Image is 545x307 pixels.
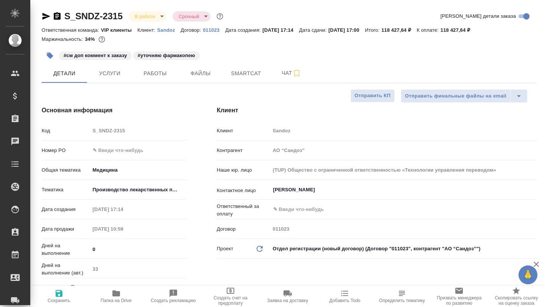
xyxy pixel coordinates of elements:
input: ✎ Введи что-нибудь [90,244,187,255]
button: Создать счет на предоплату [202,286,259,307]
p: Договор: [181,27,203,33]
button: Если добавить услуги и заполнить их объемом, то дата рассчитается автоматически [68,283,78,293]
p: Контрагент [217,147,270,154]
button: Добавить тэг [42,47,58,64]
p: 34% [85,36,97,42]
button: Open [533,189,534,191]
input: Пустое поле [90,125,187,136]
button: Создать рекламацию [145,286,202,307]
input: Пустое поле [270,145,537,156]
span: [PERSON_NAME] детали заказа [441,12,516,20]
input: Пустое поле [90,204,156,215]
input: Пустое поле [90,264,187,274]
p: Дата продажи [42,225,90,233]
svg: Подписаться [292,69,301,78]
a: Sandoz [157,26,181,33]
p: Проект [217,245,234,253]
div: Производство лекарственных препаратов [90,183,187,196]
p: VIP клиенты [101,27,137,33]
span: уточняю фармакопею [132,52,201,58]
p: К оплате: [417,27,441,33]
p: Дата создания [42,206,90,213]
div: Медицина [90,164,187,177]
h4: Основная информация [42,106,187,115]
span: Призвать менеджера по развитию [435,295,483,306]
div: В работе [129,11,167,22]
span: Файлы [182,69,219,78]
span: Добавить Todo [329,298,360,303]
button: 65505.67 RUB; [97,34,107,44]
h4: Клиент [217,106,537,115]
button: Папка на Drive [87,286,145,307]
p: Клиент: [137,27,157,33]
input: ✎ Введи что-нибудь [90,145,187,156]
p: Дата создания: [225,27,262,33]
button: Срочный [176,13,201,20]
button: Отправить КП [350,89,395,102]
span: Работы [137,69,173,78]
p: Тематика [42,186,90,194]
p: Общая тематика [42,166,90,174]
span: Создать счет на предоплату [206,295,254,306]
button: Скопировать ссылку на оценку заказа [488,286,545,307]
p: Контактное лицо [217,187,270,194]
p: [DATE] 17:14 [263,27,299,33]
p: Клиент [217,127,270,135]
p: Наше юр. лицо [217,166,270,174]
span: см доп коммент к заказу [58,52,132,58]
span: Заявка на доставку [267,298,308,303]
p: 118 427,64 ₽ [441,27,476,33]
a: S_SNDZ-2315 [64,11,123,21]
input: Пустое поле [90,223,156,234]
span: Отправить КП [355,91,391,100]
button: Определить тематику [374,286,431,307]
p: [DATE] 17:00 [329,27,365,33]
span: Услуги [92,69,128,78]
p: Дата сдачи [42,284,68,292]
input: Пустое поле [270,223,537,234]
button: Заявка на доставку [259,286,316,307]
p: Ответственный за оплату [217,203,270,218]
span: Отправить финальные файлы на email [405,92,506,101]
span: Определить тематику [379,298,425,303]
p: Дней на выполнение [42,242,90,257]
span: Детали [46,69,83,78]
a: 011023 [203,26,225,33]
button: Скопировать ссылку для ЯМессенджера [42,12,51,21]
p: Маржинальность: [42,36,85,42]
div: split button [401,89,528,103]
button: Доп статусы указывают на важность/срочность заказа [215,11,225,21]
p: Дата сдачи: [299,27,328,33]
div: В работе [173,11,210,22]
span: Папка на Drive [101,298,132,303]
p: #см доп коммент к заказу [64,52,127,59]
p: Итого: [365,27,381,33]
p: #уточняю фармакопею [138,52,195,59]
p: Sandoz [157,27,181,33]
span: Скопировать ссылку на оценку заказа [492,295,540,306]
span: Сохранить [48,298,70,303]
input: ✎ Введи что-нибудь [90,282,156,293]
button: Скопировать ссылку [53,12,62,21]
button: Open [533,209,534,210]
button: Отправить финальные файлы на email [401,89,511,103]
button: Призвать менеджера по развитию [431,286,488,307]
span: Чат [273,68,310,78]
p: Дней на выполнение (авт.) [42,262,90,277]
p: Ответственная команда: [42,27,101,33]
span: Создать рекламацию [151,298,196,303]
input: Пустое поле [270,164,537,175]
p: 118 427,64 ₽ [381,27,417,33]
p: Номер PO [42,147,90,154]
p: 011023 [203,27,225,33]
span: Smartcat [228,69,264,78]
button: 🙏 [519,265,537,284]
button: В работе [132,13,157,20]
input: ✎ Введи что-нибудь [272,205,509,214]
button: Добавить Todo [316,286,374,307]
input: Пустое поле [270,125,537,136]
div: Отдел регистрации (новый договор) (Договор "011023", контрагент "АО “Сандоз”") [270,242,537,255]
p: Код [42,127,90,135]
button: Сохранить [30,286,87,307]
p: Договор [217,225,270,233]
